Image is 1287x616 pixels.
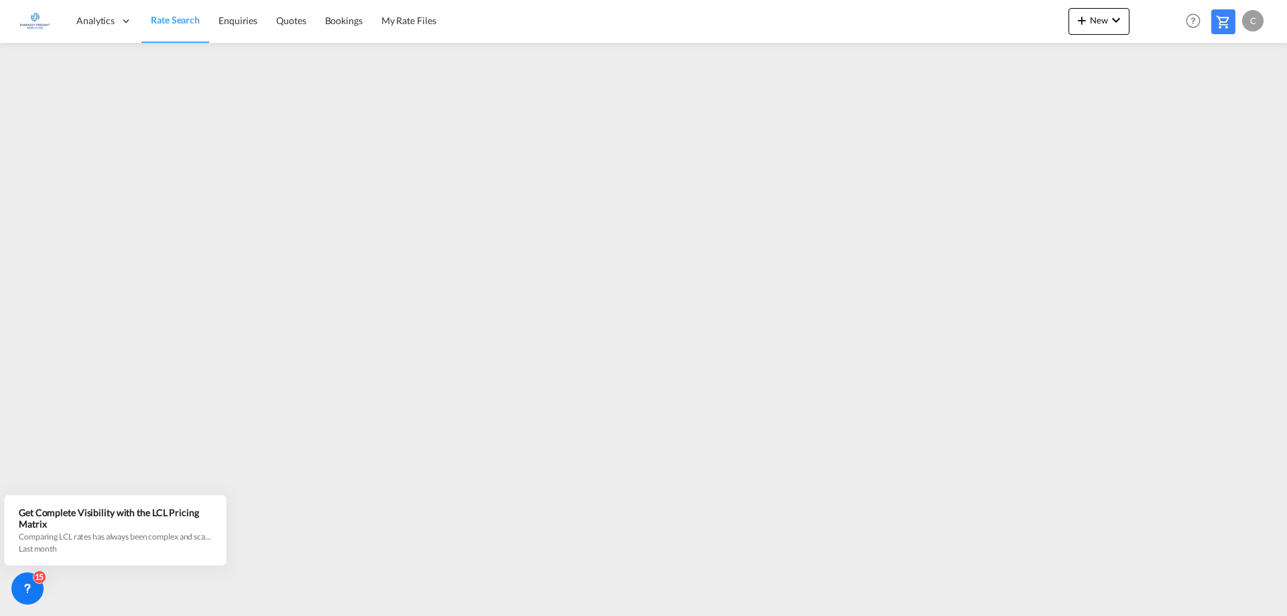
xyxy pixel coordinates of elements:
[76,14,115,27] span: Analytics
[1182,9,1205,32] span: Help
[1068,8,1129,35] button: icon-plus 400-fgNewicon-chevron-down
[1074,12,1090,28] md-icon: icon-plus 400-fg
[1074,15,1124,25] span: New
[1242,10,1264,32] div: C
[151,14,200,25] span: Rate Search
[20,6,50,36] img: e1326340b7c511ef854e8d6a806141ad.jpg
[276,15,306,26] span: Quotes
[1108,12,1124,28] md-icon: icon-chevron-down
[381,15,436,26] span: My Rate Files
[1182,9,1211,34] div: Help
[219,15,257,26] span: Enquiries
[325,15,363,26] span: Bookings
